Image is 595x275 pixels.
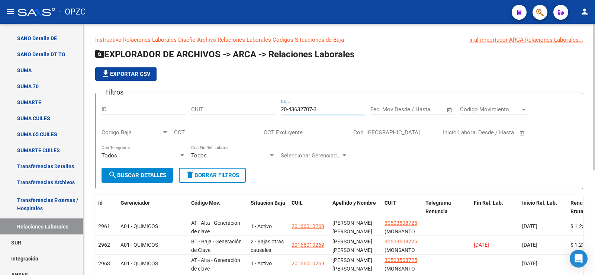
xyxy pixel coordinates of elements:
button: Exportar CSV [95,67,157,81]
span: 1 - Activo [251,223,272,229]
mat-icon: person [580,7,589,16]
span: (MONSANTO ARGENTINA SRL) [385,247,415,270]
span: Todos [102,152,117,159]
span: (MONSANTO ARGENTINA SRL) [385,228,415,252]
span: 2961 [98,223,110,229]
div: Ir al importador ARCA Relaciones Laborales... [469,36,583,44]
span: Borrar Filtros [186,172,239,179]
span: CUIT [385,200,396,206]
span: Apellido y Nombre [332,200,376,206]
mat-icon: menu [6,7,15,16]
datatable-header-cell: CUIL [289,195,329,228]
span: 2963 [98,260,110,266]
span: Exportar CSV [101,71,151,77]
datatable-header-cell: Fin Rel. Lab. [471,195,519,228]
datatable-header-cell: Id [95,195,118,228]
button: Open calendar [518,129,527,137]
span: 2 - Bajas otras causales [251,239,284,253]
span: 30503508725 [385,220,417,226]
button: Open calendar [446,106,454,114]
span: BT - Baja - Generación de Clave [191,239,242,253]
span: 20166010269 [292,242,324,248]
span: Gerenciador [120,200,150,206]
datatable-header-cell: Telegrama Renuncia [422,195,471,228]
span: Codigo Baja [102,129,162,136]
span: $ 1.230,35 [570,223,595,229]
span: A01 - QUIMICOS [120,223,158,229]
span: MARTINUCCI SERGIO FABIAN [332,257,372,272]
span: 30503508725 [385,257,417,263]
a: Instructivo Relaciones Laborales [95,36,177,43]
div: Open Intercom Messenger [570,250,588,268]
h3: Filtros [102,87,127,97]
span: Buscar Detalles [108,172,166,179]
span: AT - Alta - Generación de clave [191,220,240,234]
span: EXPLORADOR DE ARCHIVOS -> ARCA -> Relaciones Laborales [95,49,354,60]
input: Start date [370,106,395,113]
input: End date [474,129,510,136]
span: 20166010269 [292,260,324,266]
span: CUIL [292,200,303,206]
span: AT - Alta - Generación de clave [191,257,240,272]
span: Inicio Rel. Lab. [522,200,557,206]
datatable-header-cell: Gerenciador [118,195,188,228]
span: [DATE] [474,242,489,248]
span: Id [98,200,103,206]
span: Telegrama Renuncia [425,200,451,214]
mat-icon: search [108,170,117,179]
a: Codigos Situaciones de Baja [273,36,344,43]
button: Borrar Filtros [179,168,246,183]
a: Diseño Archivo Relaciones Laborales [178,36,271,43]
span: A01 - QUIMICOS [120,260,158,266]
mat-icon: delete [186,170,194,179]
datatable-header-cell: Inicio Rel. Lab. [519,195,567,228]
span: $ 1.230,35 [570,242,595,248]
input: End date [401,106,437,113]
mat-icon: file_download [101,69,110,78]
span: [DATE] [522,260,537,266]
p: - - [95,36,583,44]
span: 20166010269 [292,223,324,229]
span: MARTINUCCI SERGIO FABIAN [332,239,372,253]
span: 1 - Activo [251,260,272,266]
datatable-header-cell: Apellido y Nombre [329,195,382,228]
span: Todos [191,152,207,159]
span: [DATE] [522,223,537,229]
span: A01 - QUIMICOS [120,242,158,248]
span: Situacion Baja [251,200,285,206]
span: 30503508725 [385,239,417,244]
datatable-header-cell: CUIT [382,195,422,228]
datatable-header-cell: Código Mov. [188,195,248,228]
span: Código Mov. [191,200,220,206]
span: Codigo Movimiento [460,106,520,113]
span: - OPZC [59,4,86,20]
span: 2962 [98,242,110,248]
span: Seleccionar Gerenciador [281,152,341,159]
span: MARTINUCCI SERGIO FABIAN [332,220,372,234]
button: Buscar Detalles [102,168,173,183]
span: [DATE] [522,242,537,248]
datatable-header-cell: Situacion Baja [248,195,289,228]
input: Start date [443,129,467,136]
span: Fin Rel. Lab. [474,200,503,206]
